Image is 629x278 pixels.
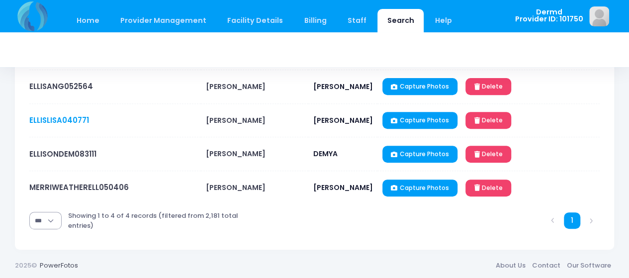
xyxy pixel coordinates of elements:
div: Showing 1 to 4 of 4 records (filtered from 2,181 total entries) [68,204,262,237]
a: Facility Details [218,9,293,32]
a: Home [67,9,109,32]
img: image [589,6,609,26]
a: Billing [294,9,336,32]
span: [PERSON_NAME] [206,149,266,159]
a: Contact [529,256,563,274]
span: [PERSON_NAME] [206,82,266,92]
span: Dermd Provider ID: 101750 [515,8,583,23]
a: ELLISANG052564 [29,81,93,92]
a: ELLISLISA040771 [29,115,89,125]
a: Provider Management [110,9,216,32]
a: Delete [465,112,511,129]
a: Delete [465,180,511,196]
a: Staff [338,9,376,32]
a: 1 [564,212,580,229]
span: [PERSON_NAME] [206,115,266,125]
span: [PERSON_NAME] [313,183,372,192]
span: [PERSON_NAME] [313,82,372,92]
a: Our Software [563,256,614,274]
a: Delete [465,78,511,95]
a: Capture Photos [382,146,457,163]
a: Capture Photos [382,112,457,129]
a: PowerFotos [40,261,78,270]
a: Delete [465,146,511,163]
span: [PERSON_NAME] [206,183,266,192]
span: 2025© [15,261,37,270]
a: Help [426,9,462,32]
a: ELLISONDEM083111 [29,149,96,159]
a: Capture Photos [382,78,457,95]
a: Search [377,9,424,32]
a: Capture Photos [382,180,457,196]
span: [PERSON_NAME] [313,115,372,125]
a: About Us [492,256,529,274]
a: MERRIWEATHERELL050406 [29,182,129,192]
span: DEMYA [313,149,337,159]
